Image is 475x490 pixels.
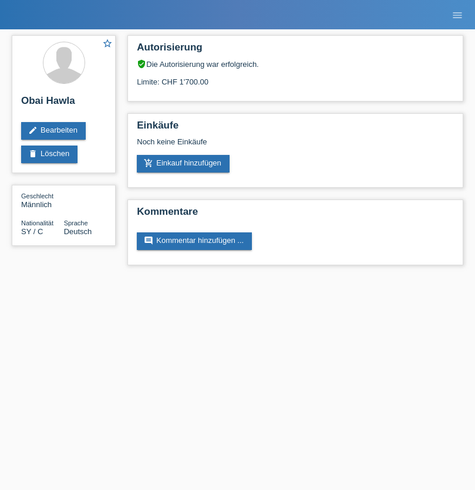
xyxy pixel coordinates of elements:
span: Geschlecht [21,192,53,200]
a: menu [446,11,469,18]
h2: Einkäufe [137,120,454,137]
a: add_shopping_cartEinkauf hinzufügen [137,155,230,173]
i: menu [452,9,463,21]
h2: Kommentare [137,206,454,224]
i: star_border [102,38,113,49]
span: Syrien / C / 01.01.2003 [21,227,43,236]
i: comment [144,236,153,245]
div: Noch keine Einkäufe [137,137,454,155]
i: add_shopping_cart [144,158,153,168]
a: star_border [102,38,113,50]
div: Die Autorisierung war erfolgreich. [137,59,454,69]
i: edit [28,126,38,135]
a: editBearbeiten [21,122,86,140]
div: Limite: CHF 1'700.00 [137,69,454,86]
span: Nationalität [21,219,53,227]
i: delete [28,149,38,158]
a: commentKommentar hinzufügen ... [137,232,252,250]
div: Männlich [21,191,64,209]
span: Deutsch [64,227,92,236]
h2: Autorisierung [137,42,454,59]
i: verified_user [137,59,146,69]
h2: Obai Hawla [21,95,106,113]
a: deleteLöschen [21,146,78,163]
span: Sprache [64,219,88,227]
